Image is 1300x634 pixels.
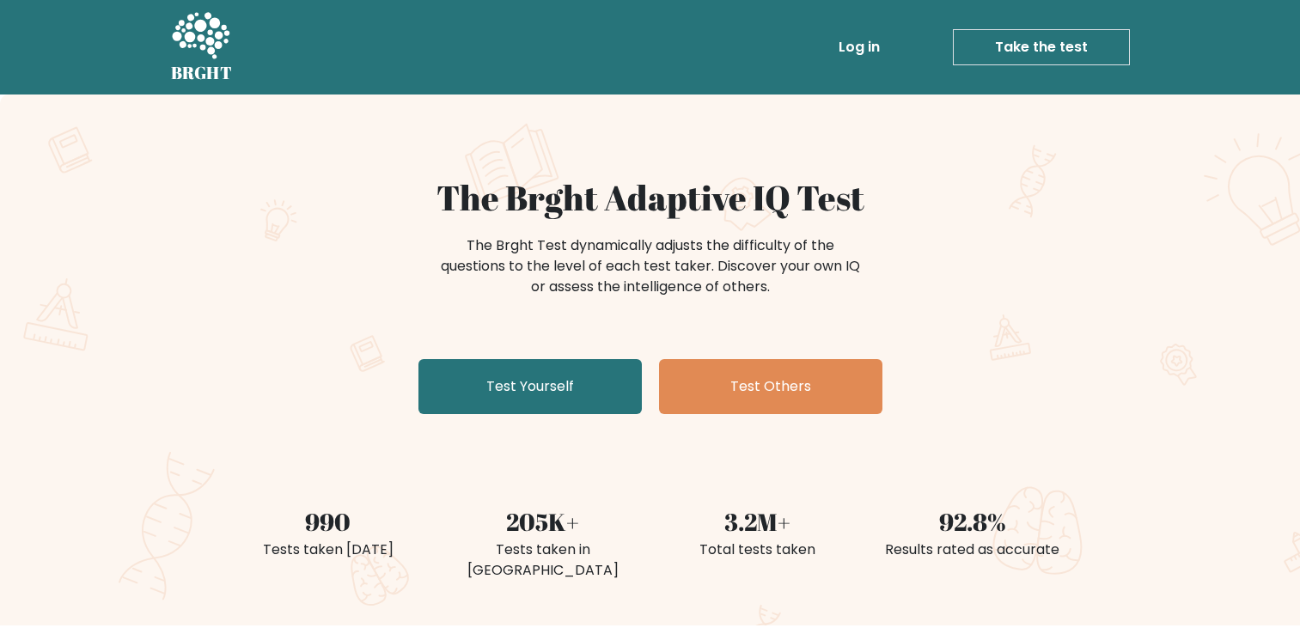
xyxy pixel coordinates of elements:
a: Test Others [659,359,882,414]
div: Results rated as accurate [876,540,1070,560]
a: Take the test [953,29,1130,65]
h5: BRGHT [171,63,233,83]
div: 205K+ [446,503,640,540]
div: Tests taken in [GEOGRAPHIC_DATA] [446,540,640,581]
div: Tests taken [DATE] [231,540,425,560]
div: Total tests taken [661,540,855,560]
div: 990 [231,503,425,540]
div: 92.8% [876,503,1070,540]
a: Test Yourself [418,359,642,414]
div: The Brght Test dynamically adjusts the difficulty of the questions to the level of each test take... [436,235,865,297]
a: Log in [832,30,887,64]
a: BRGHT [171,7,233,88]
h1: The Brght Adaptive IQ Test [231,177,1070,218]
div: 3.2M+ [661,503,855,540]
